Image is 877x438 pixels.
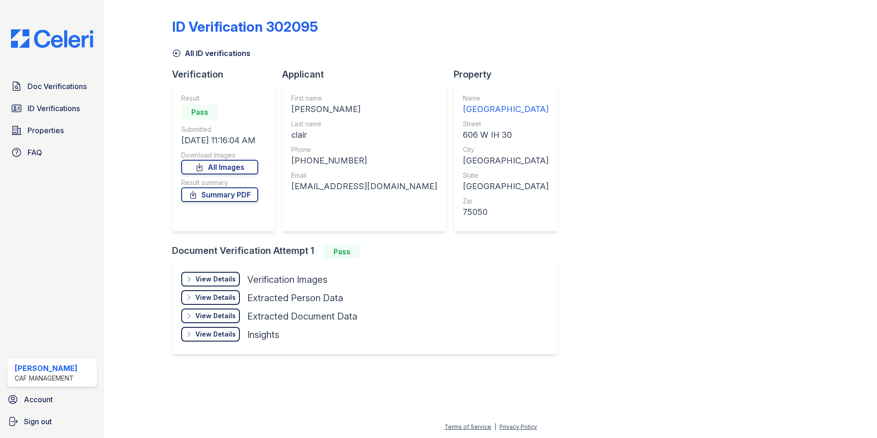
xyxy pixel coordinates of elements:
[15,374,78,383] div: CAF Management
[4,412,100,431] a: Sign out
[7,121,97,140] a: Properties
[28,103,80,114] span: ID Verifications
[195,330,236,339] div: View Details
[195,275,236,284] div: View Details
[463,119,549,129] div: Street
[323,244,360,259] div: Pass
[291,94,437,103] div: First name
[172,48,250,59] a: All ID verifications
[195,311,236,320] div: View Details
[463,103,549,116] div: [GEOGRAPHIC_DATA]
[454,68,565,81] div: Property
[181,125,258,134] div: Submitted
[15,363,78,374] div: [PERSON_NAME]
[291,171,437,180] div: Email
[463,129,549,141] div: 606 W IH 30
[172,68,282,81] div: Verification
[444,423,491,430] a: Terms of Service
[247,273,327,286] div: Verification Images
[247,310,357,323] div: Extracted Document Data
[181,105,218,119] div: Pass
[463,206,549,219] div: 75050
[463,94,549,116] a: Name [GEOGRAPHIC_DATA]
[291,145,437,154] div: Phone
[24,394,53,405] span: Account
[4,390,100,409] a: Account
[172,18,318,35] div: ID Verification 302095
[282,68,454,81] div: Applicant
[181,187,258,202] a: Summary PDF
[463,94,549,103] div: Name
[500,423,537,430] a: Privacy Policy
[7,77,97,95] a: Doc Verifications
[172,244,565,259] div: Document Verification Attempt 1
[181,178,258,187] div: Result summary
[28,125,64,136] span: Properties
[181,160,258,174] a: All Images
[247,292,343,304] div: Extracted Person Data
[291,103,437,116] div: [PERSON_NAME]
[7,143,97,162] a: FAQ
[28,81,87,92] span: Doc Verifications
[463,197,549,206] div: Zip
[24,416,52,427] span: Sign out
[463,180,549,193] div: [GEOGRAPHIC_DATA]
[463,171,549,180] div: State
[291,180,437,193] div: [EMAIL_ADDRESS][DOMAIN_NAME]
[181,134,258,147] div: [DATE] 11:16:04 AM
[181,151,258,160] div: Download Images
[181,94,258,103] div: Result
[463,154,549,167] div: [GEOGRAPHIC_DATA]
[28,147,42,158] span: FAQ
[291,129,437,141] div: clair
[4,29,100,48] img: CE_Logo_Blue-a8612792a0a2168367f1c8372b55b34899dd931a85d93a1a3d3e32e68fde9ad4.png
[247,328,279,341] div: Insights
[195,293,236,302] div: View Details
[494,423,496,430] div: |
[291,119,437,129] div: Last name
[463,145,549,154] div: City
[291,154,437,167] div: [PHONE_NUMBER]
[7,99,97,118] a: ID Verifications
